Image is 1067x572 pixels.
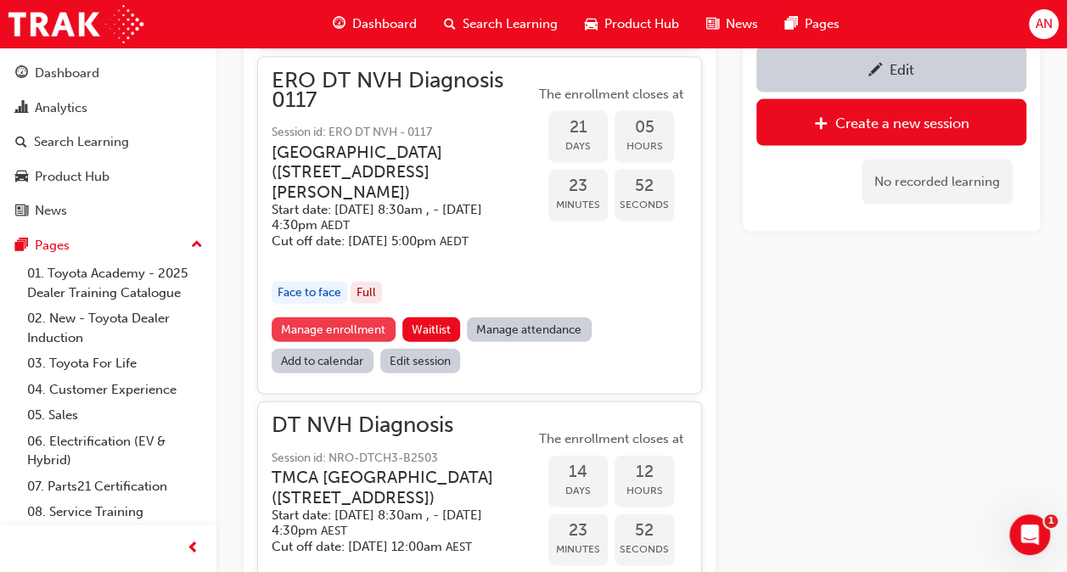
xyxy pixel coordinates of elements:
span: Minutes [548,540,608,559]
img: Trak [8,5,143,43]
span: 23 [548,521,608,541]
span: Seconds [615,195,674,215]
span: 12 [615,463,674,482]
span: Hours [615,137,674,156]
div: Full [351,282,382,305]
button: AN [1029,9,1059,39]
iframe: Intercom live chat [1009,514,1050,555]
a: Product Hub [7,161,210,193]
a: Dashboard [7,58,210,89]
span: 23 [548,177,608,196]
span: 1 [1044,514,1058,528]
span: 21 [548,118,608,137]
a: Analytics [7,93,210,124]
span: search-icon [444,14,456,35]
a: 01. Toyota Academy - 2025 Dealer Training Catalogue [20,261,210,306]
a: 08. Service Training [20,499,210,525]
span: Days [548,137,608,156]
span: Minutes [548,195,608,215]
span: pages-icon [15,238,28,254]
span: Dashboard [352,14,417,34]
h5: Cut off date: [DATE] 5:00pm [272,233,508,250]
a: Search Learning [7,126,210,158]
span: The enrollment closes at [535,85,688,104]
span: news-icon [706,14,719,35]
a: 04. Customer Experience [20,377,210,403]
a: Edit session [380,349,461,373]
span: pages-icon [785,14,798,35]
h5: Cut off date: [DATE] 12:00am [272,539,508,555]
span: DT NVH Diagnosis [272,416,535,435]
span: ERO DT NVH Diagnosis 0117 [272,71,535,109]
span: Product Hub [604,14,679,34]
a: Manage attendance [467,317,592,342]
div: Dashboard [35,64,99,83]
span: chart-icon [15,101,28,116]
span: The enrollment closes at [535,429,688,449]
span: plus-icon [814,116,828,133]
span: Session id: NRO-DTCH3-B2503 [272,449,535,468]
a: 02. New - Toyota Dealer Induction [20,306,210,350]
button: DashboardAnalyticsSearch LearningProduct HubNews [7,54,210,230]
a: Create a new session [756,99,1026,146]
div: Pages [35,236,70,255]
span: Search Learning [463,14,558,34]
span: AN [1035,14,1052,34]
span: Session id: ERO DT NVH - 0117 [272,123,535,143]
span: prev-icon [187,538,199,559]
span: 05 [615,118,674,137]
span: search-icon [15,135,27,150]
span: Australian Eastern Standard Time AEST [321,524,347,538]
span: news-icon [15,204,28,219]
span: Pages [805,14,840,34]
span: car-icon [585,14,598,35]
span: Australian Eastern Daylight Time AEDT [321,218,350,233]
span: Waitlist [412,322,451,337]
div: Search Learning [34,132,129,152]
a: news-iconNews [693,7,772,42]
a: search-iconSearch Learning [430,7,571,42]
a: 06. Electrification (EV & Hybrid) [20,429,210,474]
a: 07. Parts21 Certification [20,474,210,500]
a: 05. Sales [20,402,210,429]
button: Pages [7,230,210,261]
a: Edit [756,46,1026,93]
span: guage-icon [333,14,345,35]
h3: TMCA [GEOGRAPHIC_DATA] ( [STREET_ADDRESS] ) [272,468,508,508]
span: Australian Eastern Daylight Time AEDT [440,234,469,249]
a: 03. Toyota For Life [20,350,210,377]
a: Manage enrollment [272,317,396,342]
span: 14 [548,463,608,482]
span: 52 [615,521,674,541]
span: guage-icon [15,66,28,81]
span: Australian Eastern Standard Time AEST [446,540,472,554]
span: up-icon [191,234,203,256]
span: Hours [615,481,674,501]
div: News [35,201,67,221]
div: Create a new session [835,115,969,132]
a: car-iconProduct Hub [571,7,693,42]
h3: [GEOGRAPHIC_DATA] ( [STREET_ADDRESS][PERSON_NAME] ) [272,143,508,202]
a: News [7,195,210,227]
a: pages-iconPages [772,7,853,42]
span: car-icon [15,170,28,185]
a: Add to calendar [272,349,373,373]
button: Waitlist [402,317,461,342]
h5: Start date: [DATE] 8:30am , - [DATE] 4:30pm [272,508,508,539]
div: Face to face [272,282,347,305]
div: Edit [890,61,914,78]
div: Product Hub [35,167,110,187]
div: No recorded learning [862,160,1013,205]
h5: Start date: [DATE] 8:30am , - [DATE] 4:30pm [272,202,508,233]
span: News [726,14,758,34]
button: ERO DT NVH Diagnosis 0117Session id: ERO DT NVH - 0117[GEOGRAPHIC_DATA]([STREET_ADDRESS][PERSON_N... [272,71,688,380]
span: Seconds [615,540,674,559]
span: Days [548,481,608,501]
a: guage-iconDashboard [319,7,430,42]
div: Analytics [35,98,87,118]
span: 52 [615,177,674,196]
span: pencil-icon [868,63,883,80]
